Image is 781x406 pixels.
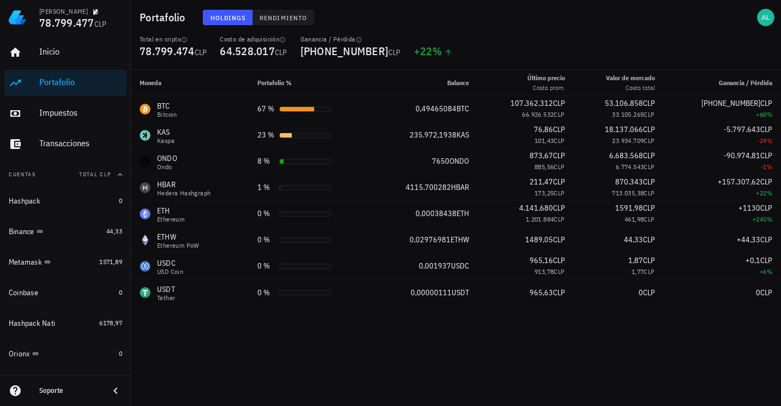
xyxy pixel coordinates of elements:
span: CLP [388,47,401,57]
span: 0 [119,288,122,296]
div: 67 % [257,103,275,115]
span: 870.343 [615,177,643,187]
span: 44,33 [106,227,122,235]
span: 0,49465084 [416,104,456,114]
div: ETHW [157,231,200,242]
div: Total en cripto [140,35,207,44]
a: Metamask 1571,89 [4,249,127,275]
span: 0,001937 [419,261,451,271]
span: Holdings [210,14,246,22]
span: CLP [553,255,565,265]
div: ETHW-icon [140,235,151,246]
span: ETHW [450,235,469,244]
span: 873,67 [530,151,553,160]
div: Valor de mercado [606,73,655,83]
a: Binance 44,33 [4,218,127,244]
span: 4115,700282 [406,182,451,192]
span: 78.799.477 [39,15,94,30]
div: ONDO [157,153,177,164]
span: CLP [644,110,654,118]
div: Ethereum PoW [157,242,200,249]
span: 0,00038438 [416,208,456,218]
span: 18.137.066 [605,124,643,134]
div: USD Coin [157,268,183,275]
div: +6 [672,266,772,277]
span: CLP [643,151,655,160]
span: 76,86 [534,124,553,134]
span: CLP [760,288,772,297]
div: Impuestos [39,108,122,118]
h1: Portafolio [140,9,190,26]
a: Hashpack 0 [4,188,127,214]
span: CLP [554,110,564,118]
span: 64.528.017 [220,44,275,58]
span: CLP [643,235,655,244]
div: 0 % [257,260,275,272]
span: % [767,267,772,276]
span: CLP [553,203,565,213]
span: CLP [553,151,565,160]
div: Portafolio [39,77,122,87]
span: 0,02976981 [410,235,450,244]
div: +60 [672,109,772,120]
div: ONDO-icon [140,156,151,167]
span: CLP [195,47,207,57]
a: Coinbase 0 [4,279,127,306]
div: Inicio [39,46,122,57]
button: CuentasTotal CLP [4,162,127,188]
span: CLP [644,163,654,171]
div: +245 [672,214,772,225]
span: CLP [643,255,655,265]
span: CLP [643,203,655,213]
span: CLP [760,124,772,134]
span: 6178,97 [99,319,122,327]
span: 1.201.884 [526,215,554,223]
span: 1571,89 [99,258,122,266]
span: CLP [644,215,654,223]
a: Portafolio [4,70,127,96]
div: Costo prom. [527,83,565,93]
a: Inicio [4,39,127,65]
div: 0 % [257,287,275,298]
span: -5.797.643 [724,124,760,134]
span: +1130 [738,203,760,213]
span: CLP [760,255,772,265]
span: 235.972,1938 [410,130,456,140]
div: Soporte [39,386,100,395]
div: USDC-icon [140,261,151,272]
div: [PERSON_NAME] [39,7,88,16]
span: % [432,44,442,58]
div: HBAR-icon [140,182,151,193]
span: % [767,136,772,145]
a: Transacciones [4,131,127,157]
div: Coinbase [9,288,38,297]
div: 0 % [257,208,275,219]
span: CLP [554,189,564,197]
div: Hedera Hashgraph [157,190,211,196]
span: 713.035,38 [612,189,644,197]
span: CLP [643,124,655,134]
div: 8 % [257,156,275,167]
span: CLP [644,136,654,145]
div: KAS [157,127,175,138]
span: BTC [456,104,469,114]
span: +0,1 [746,255,760,265]
div: ETH-icon [140,208,151,219]
span: CLP [94,19,107,29]
span: 107.362.312 [510,98,553,108]
span: 1591,98 [615,203,643,213]
span: CLP [760,203,772,213]
div: Ethereum [157,216,184,223]
span: Ganancia / Pérdida [719,79,772,87]
span: CLP [760,177,772,187]
div: Binance [9,227,34,236]
span: 211,47 [530,177,553,187]
div: BTC [157,100,177,111]
span: ETH [456,208,469,218]
span: Total CLP [79,171,111,178]
span: ONDO [449,156,469,166]
span: Rendimiento [259,14,307,22]
span: CLP [644,189,654,197]
span: CLP [554,163,564,171]
div: Ganancia / Pérdida [301,35,401,44]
